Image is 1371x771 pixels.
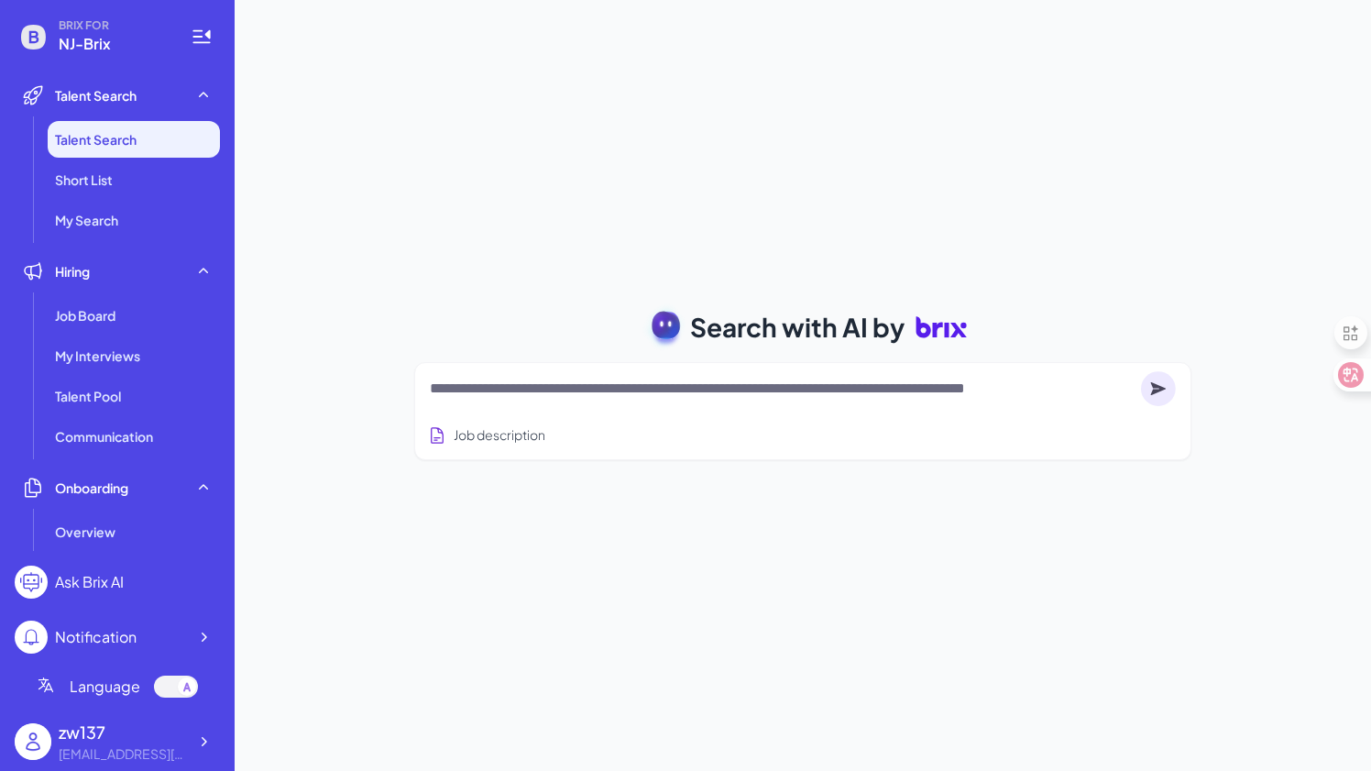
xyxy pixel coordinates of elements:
[59,18,169,33] span: BRIX FOR
[55,262,90,281] span: Hiring
[59,33,169,55] span: NJ-Brix
[55,387,121,405] span: Talent Pool
[690,308,905,347] span: Search with AI by
[55,523,115,541] span: Overview
[55,306,115,325] span: Job Board
[70,676,140,698] span: Language
[55,130,137,149] span: Talent Search
[55,347,140,365] span: My Interviews
[59,744,187,764] div: 13776671916@163.com
[55,571,124,593] div: Ask Brix AI
[55,479,128,497] span: Onboarding
[55,626,137,648] div: Notification
[424,418,549,452] button: Search using job description
[55,86,137,105] span: Talent Search
[15,723,51,760] img: user_logo.png
[55,211,118,229] span: My Search
[55,427,153,446] span: Communication
[59,720,187,744] div: zw137
[55,171,113,189] span: Short List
